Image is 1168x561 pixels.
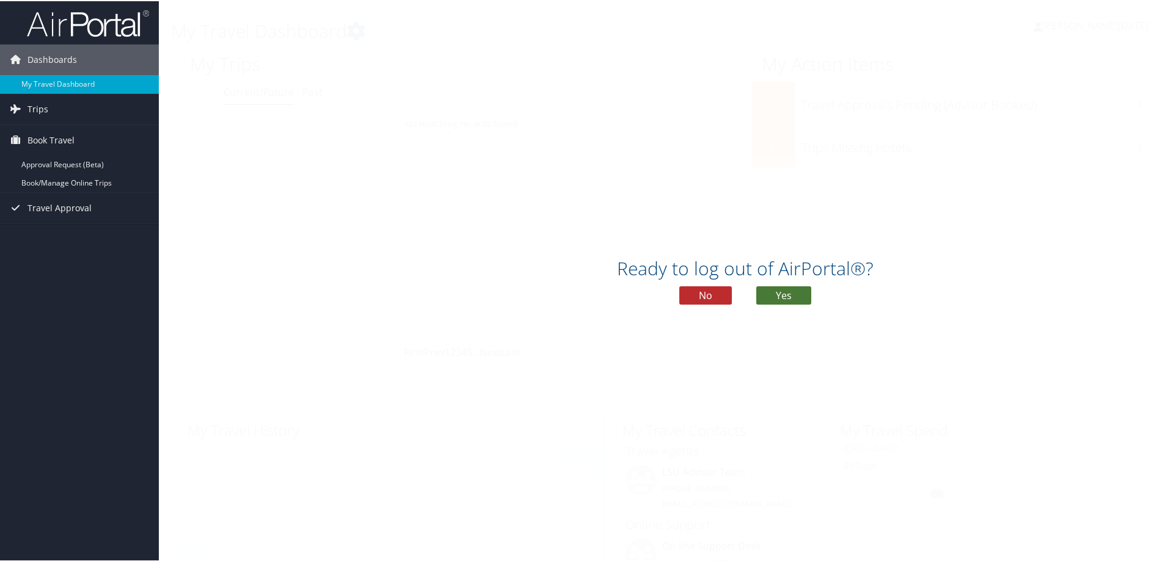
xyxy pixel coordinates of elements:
[27,192,92,222] span: Travel Approval
[27,124,75,154] span: Book Travel
[679,285,732,303] button: No
[27,43,77,74] span: Dashboards
[756,285,811,303] button: Yes
[27,93,48,123] span: Trips
[27,8,149,37] img: airportal-logo.png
